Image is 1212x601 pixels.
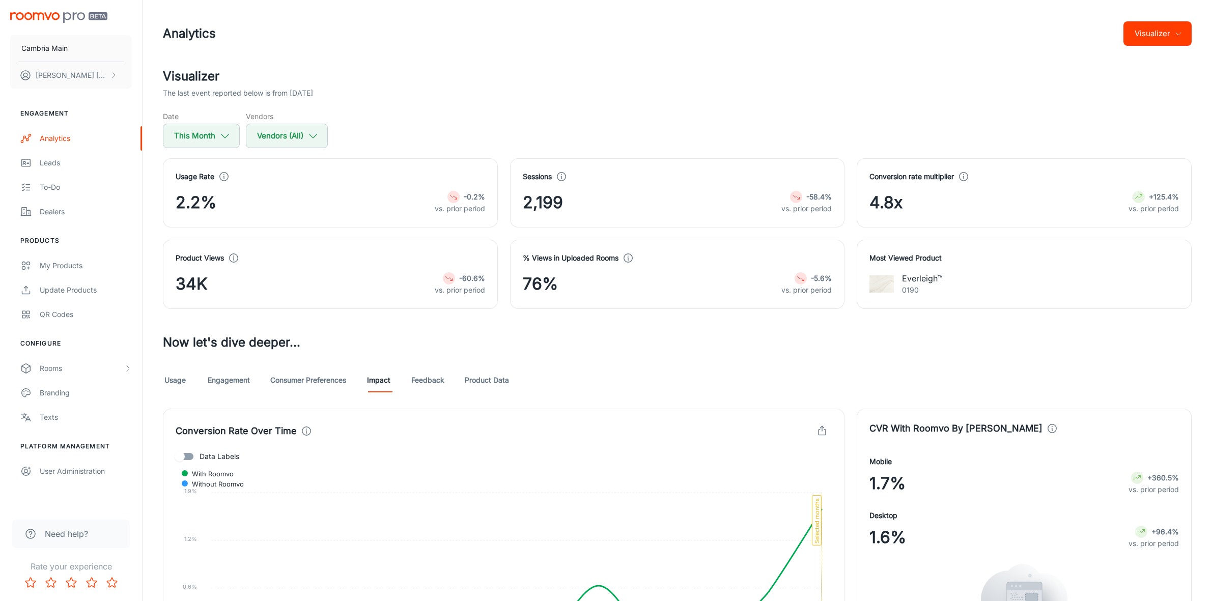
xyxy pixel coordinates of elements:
a: Feedback [411,368,444,392]
span: 76% [523,272,558,296]
span: 34K [176,272,208,296]
button: This Month [163,124,240,148]
div: Rooms [40,363,124,374]
p: vs. prior period [1129,484,1179,495]
strong: -60.6% [459,274,485,282]
span: Need help? [45,528,88,540]
img: Everleigh™ [869,272,894,296]
h4: Most Viewed Product [869,252,1179,264]
strong: +96.4% [1151,527,1179,536]
h2: Visualizer [163,67,1192,85]
strong: -5.6% [811,274,832,282]
span: Data Labels [200,451,239,462]
h4: Desktop [869,510,897,521]
div: Branding [40,387,132,398]
strong: -58.4% [806,192,832,201]
span: 2,199 [523,190,563,215]
div: Update Products [40,284,132,296]
a: Usage [163,368,187,392]
p: vs. prior period [435,284,485,296]
span: 1.7% [869,471,906,496]
h4: Usage Rate [176,171,214,182]
p: 0190 [902,284,943,296]
a: Product Data [465,368,509,392]
img: Roomvo PRO Beta [10,12,107,23]
a: Impact [367,368,391,392]
h4: Conversion Rate Over Time [176,424,297,438]
div: User Administration [40,466,132,477]
h4: Conversion rate multiplier [869,171,954,182]
button: Cambria Main [10,35,132,62]
h4: % Views in Uploaded Rooms [523,252,618,264]
tspan: 0.6% [183,583,197,590]
p: The last event reported below is from [DATE] [163,88,313,99]
span: 1.6% [869,525,906,550]
p: Everleigh™ [902,272,943,284]
h4: Sessions [523,171,552,182]
div: Texts [40,412,132,423]
div: To-do [40,182,132,193]
div: My Products [40,260,132,271]
h4: CVR With Roomvo By [PERSON_NAME] [869,421,1042,436]
button: Visualizer [1123,21,1192,46]
strong: -0.2% [464,192,485,201]
tspan: 1.2% [184,535,197,542]
p: Rate your experience [8,560,134,573]
p: vs. prior period [1129,538,1179,549]
h4: Product Views [176,252,224,264]
h3: Now let's dive deeper... [163,333,1192,352]
button: [PERSON_NAME] [PERSON_NAME] [10,62,132,89]
button: Rate 3 star [61,573,81,593]
span: 4.8x [869,190,903,215]
h1: Analytics [163,24,216,43]
p: vs. prior period [781,284,832,296]
button: Rate 4 star [81,573,102,593]
div: Analytics [40,133,132,144]
h4: Mobile [869,456,892,467]
a: Engagement [208,368,250,392]
p: Cambria Main [21,43,68,54]
div: Dealers [40,206,132,217]
h5: Date [163,111,240,122]
strong: +360.5% [1147,473,1179,482]
span: 2.2% [176,190,216,215]
div: QR Codes [40,309,132,320]
p: [PERSON_NAME] [PERSON_NAME] [36,70,107,81]
button: Rate 2 star [41,573,61,593]
span: Without Roomvo [184,479,244,489]
button: Rate 5 star [102,573,122,593]
p: vs. prior period [781,203,832,214]
span: With Roomvo [184,469,234,478]
h5: Vendors [246,111,328,122]
p: vs. prior period [1129,203,1179,214]
button: Vendors (All) [246,124,328,148]
p: vs. prior period [435,203,485,214]
strong: +125.4% [1149,192,1179,201]
div: Leads [40,157,132,168]
a: Consumer Preferences [270,368,346,392]
button: Rate 1 star [20,573,41,593]
tspan: 1.9% [184,488,197,495]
